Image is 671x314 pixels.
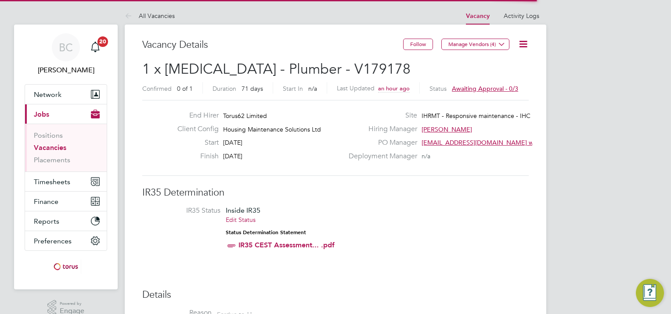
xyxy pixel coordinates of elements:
[142,61,411,78] span: 1 x [MEDICAL_DATA] - Plumber - V179178
[170,152,219,161] label: Finish
[34,90,61,99] span: Network
[223,125,321,133] span: Housing Maintenance Solutions Ltd
[337,84,375,92] label: Last Updated
[170,111,219,120] label: End Hirer
[343,125,417,134] label: Hiring Manager
[34,131,63,139] a: Positions
[87,33,104,61] a: 20
[422,125,472,133] span: [PERSON_NAME]
[238,241,335,249] a: IR35 CEST Assessment... .pdf
[25,85,107,104] button: Network
[242,85,263,93] span: 71 days
[25,124,107,171] div: Jobs
[452,85,518,93] span: Awaiting approval - 0/3
[142,289,529,301] h3: Details
[25,260,107,274] a: Go to home page
[636,279,664,307] button: Engage Resource Center
[422,152,430,160] span: n/a
[59,42,73,53] span: BC
[343,152,417,161] label: Deployment Manager
[34,217,59,225] span: Reports
[283,85,303,93] label: Start In
[308,85,317,93] span: n/a
[441,39,509,50] button: Manage Vendors (4)
[34,110,49,118] span: Jobs
[97,36,108,47] span: 20
[378,85,410,92] span: an hour ago
[226,216,256,224] a: Edit Status
[422,139,568,146] span: [EMAIL_ADDRESS][DOMAIN_NAME] working@to…
[170,138,219,147] label: Start
[25,172,107,191] button: Timesheets
[142,186,529,199] h3: IR35 Determination
[34,156,70,164] a: Placements
[466,12,490,20] a: Vacancy
[170,125,219,134] label: Client Config
[51,260,81,274] img: torus-logo-retina.png
[226,229,306,235] strong: Status Determination Statement
[142,39,403,51] h3: Vacancy Details
[343,111,417,120] label: Site
[25,231,107,250] button: Preferences
[34,143,66,152] a: Vacancies
[504,12,539,20] a: Activity Logs
[422,112,530,120] span: IHRMT - Responsive maintenance - IHC
[14,25,118,289] nav: Main navigation
[343,138,417,147] label: PO Manager
[403,39,433,50] button: Follow
[60,300,84,307] span: Powered by
[429,85,447,93] label: Status
[213,85,236,93] label: Duration
[34,178,70,186] span: Timesheets
[125,12,175,20] a: All Vacancies
[25,192,107,211] button: Finance
[223,112,267,120] span: Torus62 Limited
[34,197,58,206] span: Finance
[25,211,107,231] button: Reports
[142,85,172,93] label: Confirmed
[25,104,107,124] button: Jobs
[223,152,242,160] span: [DATE]
[25,33,107,75] a: BC[PERSON_NAME]
[25,65,107,75] span: Brian Campbell
[151,206,220,215] label: IR35 Status
[223,139,242,146] span: [DATE]
[177,85,193,93] span: 0 of 1
[226,206,260,214] span: Inside IR35
[34,237,72,245] span: Preferences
